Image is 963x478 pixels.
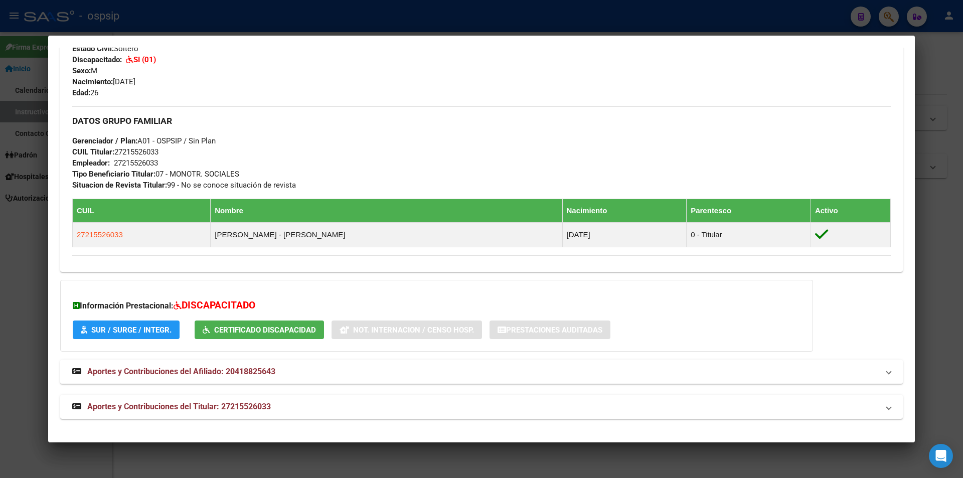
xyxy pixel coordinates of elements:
[72,77,113,86] strong: Nacimiento:
[73,199,211,222] th: CUIL
[182,299,255,311] span: DISCAPACITADO
[72,44,138,53] span: Soltero
[490,321,610,339] button: Prestaciones Auditadas
[929,444,953,468] div: Open Intercom Messenger
[72,181,296,190] span: 99 - No se conoce situación de revista
[506,326,602,335] span: Prestaciones Auditadas
[687,222,811,247] td: 0 - Titular
[72,115,891,126] h3: DATOS GRUPO FAMILIAR
[562,222,687,247] td: [DATE]
[687,199,811,222] th: Parentesco
[72,136,137,145] strong: Gerenciador / Plan:
[73,298,800,313] h3: Información Prestacional:
[72,147,158,156] span: 27215526033
[72,170,155,179] strong: Tipo Beneficiario Titular:
[72,77,135,86] span: [DATE]
[60,360,903,384] mat-expansion-panel-header: Aportes y Contribuciones del Afiliado: 20418825643
[87,367,275,376] span: Aportes y Contribuciones del Afiliado: 20418825643
[562,199,687,222] th: Nacimiento
[72,44,114,53] strong: Estado Civil:
[133,55,156,64] strong: SI (01)
[72,147,114,156] strong: CUIL Titular:
[77,230,123,239] span: 27215526033
[72,170,239,179] span: 07 - MONOTR. SOCIALES
[353,326,474,335] span: Not. Internacion / Censo Hosp.
[195,321,324,339] button: Certificado Discapacidad
[91,326,172,335] span: SUR / SURGE / INTEGR.
[72,88,98,97] span: 26
[72,55,122,64] strong: Discapacitado:
[87,402,271,411] span: Aportes y Contribuciones del Titular: 27215526033
[211,222,562,247] td: [PERSON_NAME] - [PERSON_NAME]
[72,181,167,190] strong: Situacion de Revista Titular:
[60,395,903,419] mat-expansion-panel-header: Aportes y Contribuciones del Titular: 27215526033
[811,199,890,222] th: Activo
[332,321,482,339] button: Not. Internacion / Censo Hosp.
[72,136,216,145] span: A01 - OSPSIP / Sin Plan
[72,66,91,75] strong: Sexo:
[72,88,90,97] strong: Edad:
[214,326,316,335] span: Certificado Discapacidad
[211,199,562,222] th: Nombre
[72,158,110,168] strong: Empleador:
[73,321,180,339] button: SUR / SURGE / INTEGR.
[114,157,158,169] div: 27215526033
[72,66,97,75] span: M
